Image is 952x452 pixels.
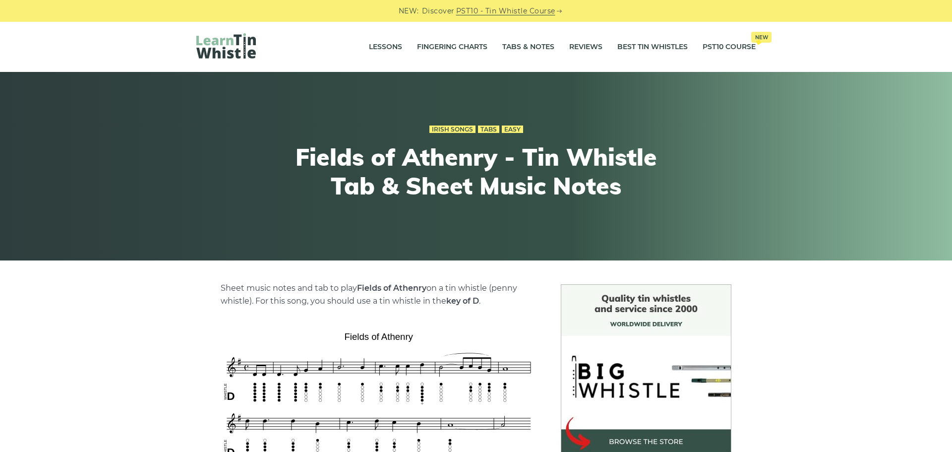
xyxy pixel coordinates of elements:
a: Easy [502,126,523,133]
a: Irish Songs [429,126,476,133]
a: Best Tin Whistles [617,35,688,60]
img: LearnTinWhistle.com [196,33,256,59]
strong: Fields of Athenry [357,283,426,293]
h1: Fields of Athenry - Tin Whistle Tab & Sheet Music Notes [294,143,658,200]
a: Fingering Charts [417,35,487,60]
span: New [751,32,772,43]
a: Reviews [569,35,602,60]
a: Tabs [478,126,499,133]
a: Lessons [369,35,402,60]
strong: key of D [446,296,479,306]
p: Sheet music notes and tab to play on a tin whistle (penny whistle). For this song, you should use... [221,282,537,308]
a: Tabs & Notes [502,35,554,60]
a: PST10 CourseNew [703,35,756,60]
